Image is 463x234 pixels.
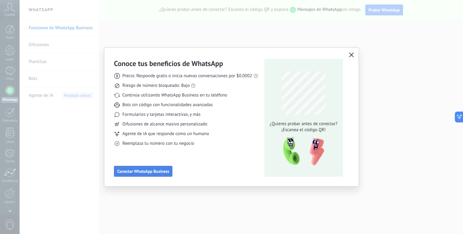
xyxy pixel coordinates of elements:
[122,131,209,137] span: Agente de IA que responde como un humano
[117,169,169,173] span: Conectar WhatsApp Business
[268,121,339,127] span: ¿Quieres probar antes de conectar?
[278,135,326,168] img: qr-pic-1x.png
[114,59,223,68] h3: Conoce tus beneficios de WhatsApp
[114,166,172,177] button: Conectar WhatsApp Business
[122,112,200,118] span: Formularios y tarjetas interactivas, y más
[122,102,213,108] span: Bots sin código con funcionalidades avanzadas
[122,83,190,89] span: Riesgo de número bloqueado: Bajo
[122,92,227,98] span: Continúa utilizando WhatsApp Business en tu teléfono
[268,127,339,133] span: ¡Escanea el código QR!
[122,73,252,79] span: Precio: Responde gratis o inicia nuevas conversaciones por $0.0002
[122,141,194,147] span: Reemplaza tu número con tu negocio
[122,121,207,127] span: Difusiones de alcance masivo personalizado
